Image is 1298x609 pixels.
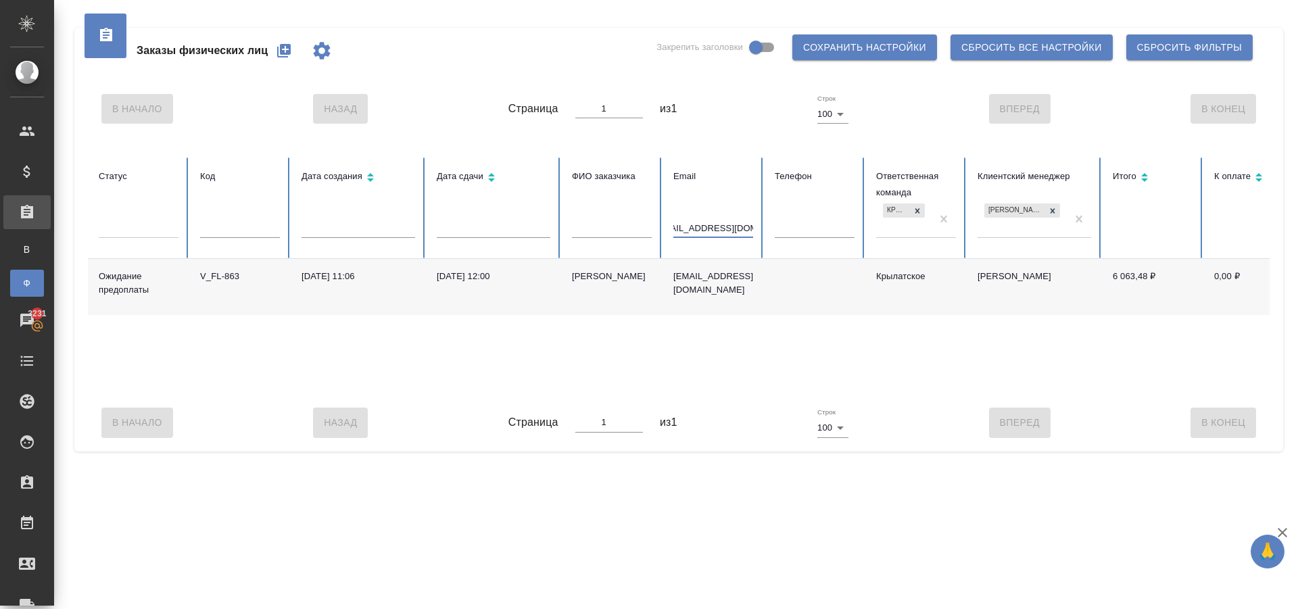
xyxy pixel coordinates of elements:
[660,414,677,431] span: из 1
[876,168,956,201] div: Ответственная команда
[3,303,51,337] a: 3231
[572,168,652,185] div: ФИО заказчика
[437,168,550,188] div: Сортировка
[302,270,415,283] div: [DATE] 11:06
[10,236,44,263] a: В
[137,43,268,59] span: Заказы физических лиц
[978,168,1091,185] div: Клиентский менеджер
[508,101,558,117] span: Страница
[817,105,848,124] div: 100
[656,41,743,54] span: Закрепить заголовки
[1251,535,1284,568] button: 🙏
[876,270,956,283] div: Крылатское
[967,259,1102,315] td: [PERSON_NAME]
[200,168,280,185] div: Код
[775,168,855,185] div: Телефон
[1113,168,1193,188] div: Сортировка
[1214,168,1294,188] div: Сортировка
[984,203,1045,218] div: [PERSON_NAME]
[99,168,178,185] div: Статус
[1102,259,1203,315] td: 6 063,48 ₽
[817,409,836,416] label: Строк
[572,270,652,283] div: [PERSON_NAME]
[817,418,848,437] div: 100
[1137,39,1242,56] span: Сбросить фильтры
[673,168,753,185] div: Email
[20,307,54,320] span: 3231
[17,276,37,290] span: Ф
[951,34,1113,60] button: Сбросить все настройки
[883,203,910,218] div: Крылатское
[99,270,178,297] div: Ожидание предоплаты
[10,270,44,297] a: Ф
[302,168,415,188] div: Сортировка
[961,39,1102,56] span: Сбросить все настройки
[792,34,937,60] button: Сохранить настройки
[508,414,558,431] span: Страница
[17,243,37,256] span: В
[673,270,753,297] p: [EMAIL_ADDRESS][DOMAIN_NAME]
[803,39,926,56] span: Сохранить настройки
[660,101,677,117] span: из 1
[268,34,300,67] button: Создать
[437,270,550,283] div: [DATE] 12:00
[200,270,280,283] div: V_FL-863
[1256,537,1279,566] span: 🙏
[1126,34,1253,60] button: Сбросить фильтры
[817,95,836,102] label: Строк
